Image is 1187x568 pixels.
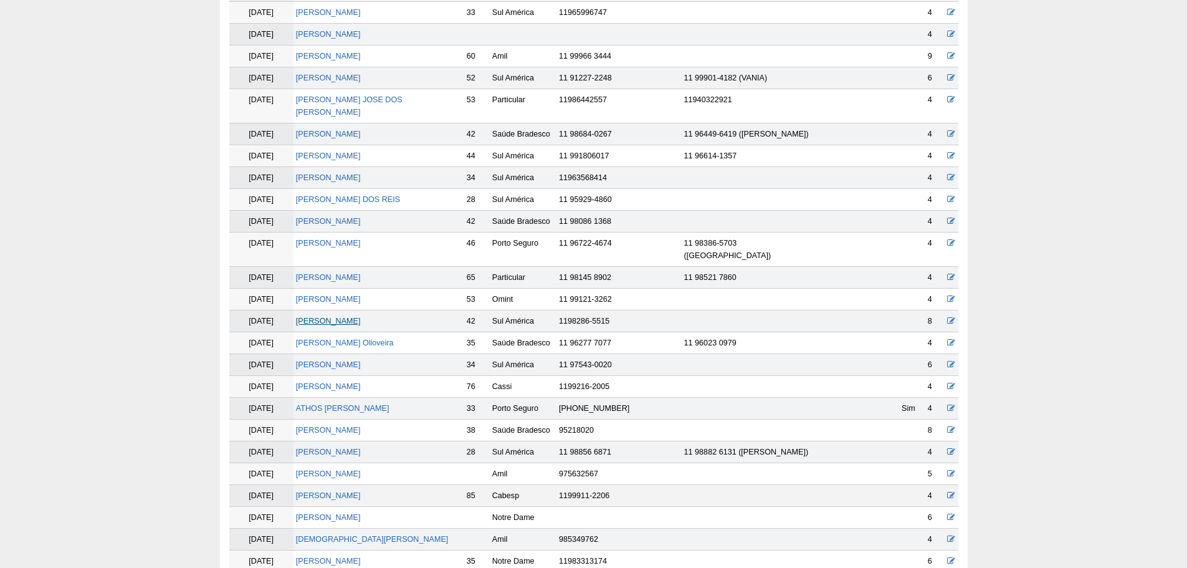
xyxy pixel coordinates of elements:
[464,46,490,67] td: 60
[682,267,824,289] td: 11 98521 7860
[296,217,361,226] a: [PERSON_NAME]
[925,46,945,67] td: 9
[490,167,556,189] td: Sul América
[296,557,361,566] a: [PERSON_NAME]
[464,420,490,441] td: 38
[229,441,293,463] td: [DATE]
[925,398,945,420] td: 4
[490,2,556,24] td: Sul América
[296,273,361,282] a: [PERSON_NAME]
[296,360,361,369] a: [PERSON_NAME]
[925,123,945,145] td: 4
[490,145,556,167] td: Sul América
[682,441,824,463] td: 11 98882 6131 ([PERSON_NAME])
[464,167,490,189] td: 34
[229,354,293,376] td: [DATE]
[682,145,824,167] td: 11 96614-1357
[229,145,293,167] td: [DATE]
[490,67,556,89] td: Sul América
[556,463,682,485] td: 975632567
[925,211,945,233] td: 4
[899,398,925,420] td: Sim
[296,295,361,304] a: [PERSON_NAME]
[490,233,556,267] td: Porto Seguro
[925,2,945,24] td: 4
[464,332,490,354] td: 35
[556,441,682,463] td: 11 98856 6871
[556,376,682,398] td: 1199216-2005
[925,463,945,485] td: 5
[296,8,361,17] a: [PERSON_NAME]
[490,289,556,310] td: Omint
[229,189,293,211] td: [DATE]
[556,267,682,289] td: 11 98145 8902
[490,189,556,211] td: Sul América
[464,89,490,123] td: 53
[229,420,293,441] td: [DATE]
[296,513,361,522] a: [PERSON_NAME]
[464,2,490,24] td: 33
[296,95,403,117] a: [PERSON_NAME] JOSE DOS [PERSON_NAME]
[464,211,490,233] td: 42
[229,89,293,123] td: [DATE]
[490,211,556,233] td: Saúde Bradesco
[925,89,945,123] td: 4
[925,189,945,211] td: 4
[556,485,682,507] td: 1199911-2206
[490,463,556,485] td: Amil
[229,463,293,485] td: [DATE]
[490,398,556,420] td: Porto Seguro
[296,535,448,544] a: [DEMOGRAPHIC_DATA][PERSON_NAME]
[464,67,490,89] td: 52
[229,376,293,398] td: [DATE]
[490,485,556,507] td: Cabesp
[229,46,293,67] td: [DATE]
[296,74,361,82] a: [PERSON_NAME]
[925,507,945,529] td: 6
[925,441,945,463] td: 4
[296,173,361,182] a: [PERSON_NAME]
[296,426,361,435] a: [PERSON_NAME]
[229,24,293,46] td: [DATE]
[556,332,682,354] td: 11 96277 7077
[229,485,293,507] td: [DATE]
[464,485,490,507] td: 85
[229,289,293,310] td: [DATE]
[490,507,556,529] td: Notre Dame
[464,267,490,289] td: 65
[556,354,682,376] td: 11 97543-0020
[925,529,945,551] td: 4
[556,2,682,24] td: 11965996747
[556,189,682,211] td: 11 95929-4860
[925,145,945,167] td: 4
[490,529,556,551] td: Amil
[229,398,293,420] td: [DATE]
[296,339,394,347] a: [PERSON_NAME] Olioveira
[229,2,293,24] td: [DATE]
[464,289,490,310] td: 53
[925,267,945,289] td: 4
[229,267,293,289] td: [DATE]
[490,46,556,67] td: Amil
[925,485,945,507] td: 4
[296,30,361,39] a: [PERSON_NAME]
[556,123,682,145] td: 11 98684-0267
[229,123,293,145] td: [DATE]
[296,404,389,413] a: ATHOS [PERSON_NAME]
[464,189,490,211] td: 28
[490,267,556,289] td: Particular
[925,354,945,376] td: 6
[490,354,556,376] td: Sul América
[682,332,824,354] td: 11 96023 0979
[464,233,490,267] td: 46
[296,195,400,204] a: [PERSON_NAME] DOS REIS
[682,233,824,267] td: 11 98386-5703 ([GEOGRAPHIC_DATA])
[296,239,361,248] a: [PERSON_NAME]
[229,211,293,233] td: [DATE]
[556,145,682,167] td: 11 991806017
[296,469,361,478] a: [PERSON_NAME]
[556,211,682,233] td: 11 98086 1368
[464,310,490,332] td: 42
[464,354,490,376] td: 34
[296,491,361,500] a: [PERSON_NAME]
